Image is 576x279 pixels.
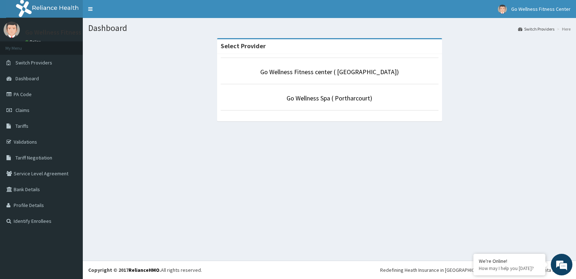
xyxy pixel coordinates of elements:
[88,267,161,273] strong: Copyright © 2017 .
[4,22,20,38] img: User Image
[15,154,52,161] span: Tariff Negotiation
[15,123,28,129] span: Tariffs
[221,42,266,50] strong: Select Provider
[88,23,571,33] h1: Dashboard
[555,26,571,32] li: Here
[260,68,399,76] a: Go Wellness Fitness center ( [GEOGRAPHIC_DATA])
[511,6,571,12] span: Go Wellness Fitness Center
[380,266,571,274] div: Redefining Heath Insurance in [GEOGRAPHIC_DATA] using Telemedicine and Data Science!
[15,75,39,82] span: Dashboard
[83,261,576,279] footer: All rights reserved.
[129,267,159,273] a: RelianceHMO
[479,258,540,264] div: We're Online!
[15,107,30,113] span: Claims
[25,39,42,44] a: Online
[25,29,102,36] p: Go Wellness Fitness Center
[498,5,507,14] img: User Image
[15,59,52,66] span: Switch Providers
[287,94,372,102] a: Go Wellness Spa ( Portharcourt)
[518,26,554,32] a: Switch Providers
[479,265,540,271] p: How may I help you today?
